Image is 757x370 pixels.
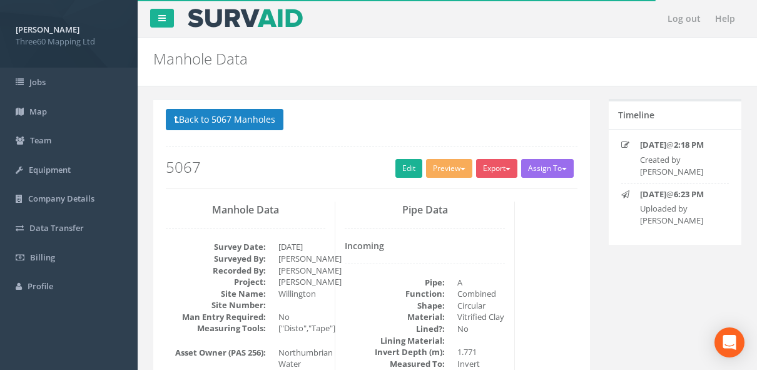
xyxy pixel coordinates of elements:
[714,327,744,357] div: Open Intercom Messenger
[345,358,445,370] dt: Measured To:
[278,241,325,253] dd: [DATE]
[166,311,266,323] dt: Man Entry Required:
[166,276,266,288] dt: Project:
[457,323,504,335] dd: No
[166,109,283,130] button: Back to 5067 Manholes
[457,346,504,358] dd: 1.771
[166,347,266,359] dt: Asset Owner (PAS 256):
[345,241,504,250] h4: Incoming
[426,159,472,178] button: Preview
[640,203,727,226] p: Uploaded by [PERSON_NAME]
[166,253,266,265] dt: Surveyed By:
[166,299,266,311] dt: Site Number:
[166,265,266,277] dt: Recorded By:
[395,159,422,178] a: Edit
[345,335,445,347] dt: Lining Material:
[640,139,727,151] p: @
[29,222,84,234] span: Data Transfer
[521,159,574,178] button: Assign To
[345,205,504,216] h3: Pipe Data
[278,347,325,370] dd: Northumbrian Water
[278,265,325,277] dd: [PERSON_NAME]
[166,322,266,334] dt: Measuring Tools:
[457,311,504,323] dd: Vitrified Clay
[476,159,517,178] button: Export
[16,36,122,48] span: Three60 Mapping Ltd
[278,322,325,334] dd: ["Disto","Tape"]
[457,277,504,289] dd: A
[166,205,325,216] h3: Manhole Data
[278,276,325,288] dd: [PERSON_NAME]
[166,288,266,300] dt: Site Name:
[16,21,122,47] a: [PERSON_NAME] Three60 Mapping Ltd
[29,76,46,88] span: Jobs
[28,280,53,292] span: Profile
[618,110,654,120] h5: Timeline
[640,188,727,200] p: @
[28,193,94,204] span: Company Details
[345,277,445,289] dt: Pipe:
[345,311,445,323] dt: Material:
[457,288,504,300] dd: Combined
[674,139,704,150] strong: 2:18 PM
[345,300,445,312] dt: Shape:
[278,311,325,323] dd: No
[457,300,504,312] dd: Circular
[640,139,666,150] strong: [DATE]
[30,252,55,263] span: Billing
[29,106,47,117] span: Map
[166,159,577,175] h2: 5067
[30,135,51,146] span: Team
[278,288,325,300] dd: Willington
[345,346,445,358] dt: Invert Depth (m):
[29,164,71,175] span: Equipment
[640,154,727,177] p: Created by [PERSON_NAME]
[457,358,504,370] dd: Invert
[640,188,666,200] strong: [DATE]
[674,188,704,200] strong: 6:23 PM
[16,24,79,35] strong: [PERSON_NAME]
[153,51,640,67] h2: Manhole Data
[345,288,445,300] dt: Function:
[345,323,445,335] dt: Lined?:
[278,253,325,265] dd: [PERSON_NAME]
[166,241,266,253] dt: Survey Date:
